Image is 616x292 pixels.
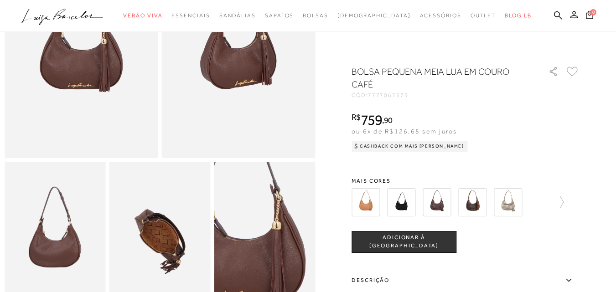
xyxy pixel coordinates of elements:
[590,9,596,15] span: 0
[337,12,411,19] span: [DEMOGRAPHIC_DATA]
[384,115,393,125] span: 90
[352,188,380,216] img: BOLSA BAGUETE MEIA LUA EM COURO CARAMELO PEQUENA
[382,116,393,124] i: ,
[123,7,162,24] a: categoryNavScreenReaderText
[494,188,522,216] img: BOLSA PEQUENA MEIA LUA DOURADA
[337,7,411,24] a: noSubCategoriesText
[303,12,328,19] span: Bolsas
[171,12,210,19] span: Essenciais
[171,7,210,24] a: categoryNavScreenReaderText
[219,12,256,19] span: Sandálias
[352,231,456,253] button: ADICIONAR À [GEOGRAPHIC_DATA]
[423,188,451,216] img: BOLSA BAGUETE MEIA LUA EM COURO VERNIZ CAFÉ PEQUENA
[420,12,461,19] span: Acessórios
[265,7,294,24] a: categoryNavScreenReaderText
[583,10,596,22] button: 0
[352,128,457,135] span: ou 6x de R$126,65 sem juros
[420,7,461,24] a: categoryNavScreenReaderText
[352,234,456,250] span: ADICIONAR À [GEOGRAPHIC_DATA]
[387,188,415,216] img: BOLSA BAGUETE MEIA LUA EM COURO PRETO PEQUENA
[303,7,328,24] a: categoryNavScreenReaderText
[505,12,531,19] span: BLOG LB
[352,65,523,91] h1: BOLSA PEQUENA MEIA LUA EM COURO CAFÉ
[219,7,256,24] a: categoryNavScreenReaderText
[352,178,580,184] span: Mais cores
[368,92,409,98] span: 7777067375
[352,113,361,121] i: R$
[361,112,382,128] span: 759
[471,7,496,24] a: categoryNavScreenReaderText
[123,12,162,19] span: Verão Viva
[505,7,531,24] a: BLOG LB
[458,188,487,216] img: BOLSA PEQUENA MEIA LUA CARAMELO
[352,92,534,98] div: CÓD:
[471,12,496,19] span: Outlet
[352,141,468,152] div: Cashback com Mais [PERSON_NAME]
[265,12,294,19] span: Sapatos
